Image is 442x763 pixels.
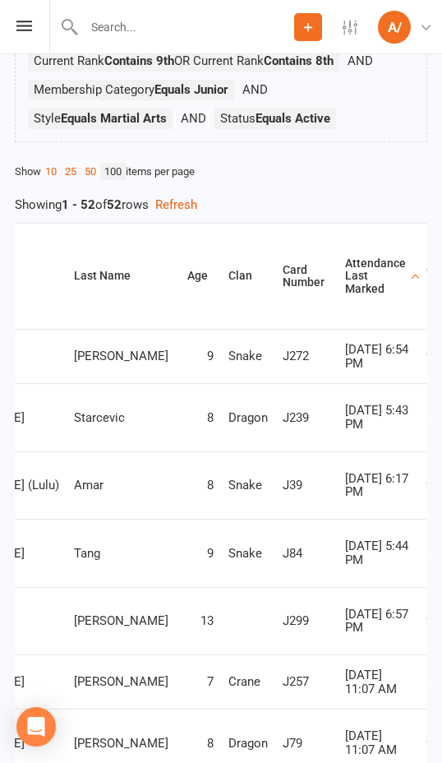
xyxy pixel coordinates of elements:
button: Refresh [155,195,197,215]
span: [PERSON_NAME] [74,613,168,628]
span: 9 [207,546,214,561]
span: [DATE] 5:44 PM [345,539,408,567]
span: Dragon [228,736,268,751]
span: J84 [283,546,302,561]
span: 7 [207,674,214,689]
span: Snake [228,478,262,492]
span: Status [220,111,330,126]
span: Tang [74,546,100,561]
span: 8 [207,736,214,751]
a: 100 [100,163,126,180]
a: 50 [81,163,100,180]
div: Show items per page [15,163,427,180]
span: Snake [228,349,262,363]
div: Open Intercom Messenger [16,707,56,747]
span: [DATE] 11:07 AM [345,728,397,757]
span: Dragon [228,410,268,425]
span: J79 [283,736,302,751]
div: Age [187,270,208,282]
span: [PERSON_NAME] [74,674,168,689]
strong: Contains 9th [104,53,174,68]
strong: Contains 8th [264,53,334,68]
span: J299 [283,613,309,628]
span: [PERSON_NAME] [74,736,168,751]
input: Search... [79,16,294,39]
span: Crane [228,674,260,689]
strong: Equals Junior [154,82,228,97]
span: [DATE] 6:54 PM [345,342,408,371]
span: [DATE] 5:43 PM [345,403,408,432]
span: J239 [283,410,309,425]
span: J257 [283,674,309,689]
span: Membership Category [34,82,228,97]
strong: Equals Active [256,111,330,126]
span: [PERSON_NAME] [74,349,168,363]
div: A/ [378,11,411,44]
span: OR Current Rank [174,53,334,68]
div: Attendance Last Marked [345,257,406,295]
span: Amar [74,478,104,492]
span: J272 [283,349,309,363]
span: [DATE] 6:17 PM [345,471,408,500]
span: 8 [207,478,214,492]
span: Style [34,111,167,126]
a: 25 [61,163,81,180]
strong: Equals Martial Arts [61,111,167,126]
div: Clan [228,270,262,282]
span: Snake [228,546,262,561]
span: 8 [207,410,214,425]
div: Last Name [74,270,167,282]
span: Starcevic [74,410,125,425]
a: 10 [41,163,61,180]
div: Card Number [283,264,325,289]
span: [DATE] 11:07 AM [345,668,397,696]
span: J39 [283,478,302,492]
span: 13 [200,613,214,628]
span: Current Rank [34,53,174,68]
span: 9 [207,349,214,363]
span: [DATE] 6:57 PM [345,607,408,636]
div: Showing of rows [15,195,427,215]
strong: 1 - 52 [62,197,95,212]
strong: 52 [107,197,122,212]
